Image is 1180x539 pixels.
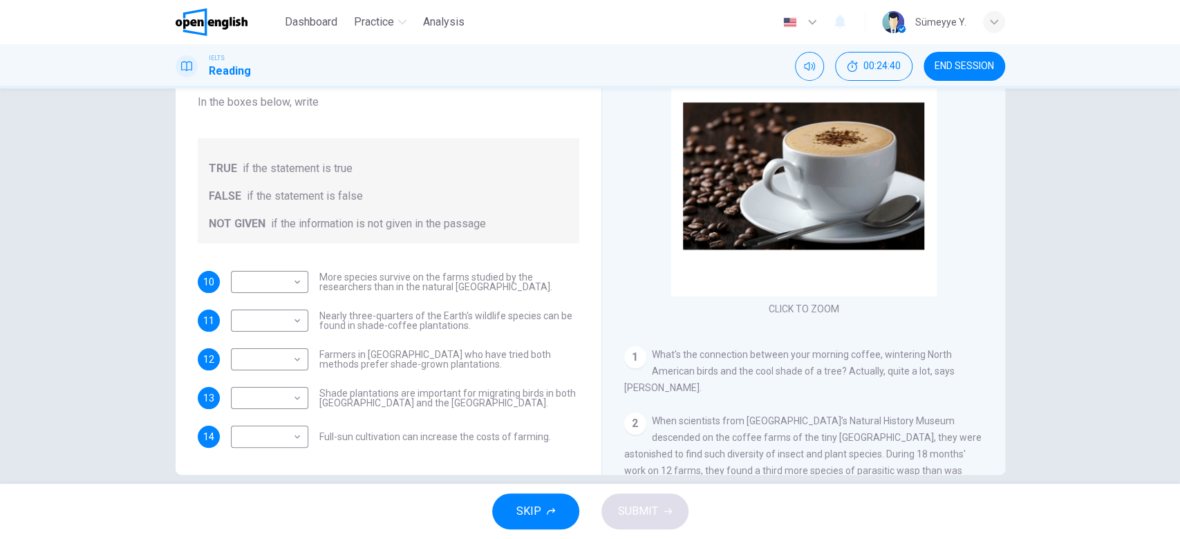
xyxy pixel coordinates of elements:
img: OpenEnglish logo [176,8,248,36]
span: Dashboard [285,14,337,30]
span: When scientists from [GEOGRAPHIC_DATA]’s Natural History Museum descended on the coffee farms of ... [624,415,982,526]
span: 00:24:40 [863,61,901,72]
span: 10 [203,277,214,287]
h1: Reading [209,63,251,79]
div: 2 [624,413,646,435]
span: What's the connection between your morning coffee, wintering North American birds and the cool sh... [624,349,955,393]
img: Profile picture [882,11,904,33]
span: IELTS [209,53,225,63]
span: 11 [203,316,214,325]
div: 1 [624,346,646,368]
span: 14 [203,432,214,442]
a: OpenEnglish logo [176,8,280,36]
button: SKIP [492,493,579,529]
div: Hide [835,52,912,81]
img: en [781,17,798,28]
div: Sümeyye Y. [915,14,966,30]
span: SKIP [516,502,541,521]
span: if the information is not given in the passage [271,216,486,232]
span: if the statement is false [247,188,363,205]
button: Dashboard [279,10,343,35]
span: END SESSION [935,61,994,72]
button: Practice [348,10,412,35]
div: Mute [795,52,824,81]
span: FALSE [209,188,241,205]
span: Analysis [423,14,465,30]
span: NOT GIVEN [209,216,265,232]
span: Farmers in [GEOGRAPHIC_DATA] who have tried both methods prefer shade-grown plantations. [319,350,579,369]
span: Nearly three-quarters of the Earth's wildlife species can be found in shade-coffee plantations. [319,311,579,330]
span: Practice [354,14,394,30]
span: TRUE [209,160,237,177]
button: END SESSION [924,52,1005,81]
span: Full-sun cultivation can increase the costs of farming. [319,432,551,442]
span: Shade plantations are important for migrating birds in both [GEOGRAPHIC_DATA] and the [GEOGRAPHIC... [319,388,579,408]
span: 12 [203,354,214,364]
button: Analysis [418,10,470,35]
span: 13 [203,393,214,403]
span: if the statement is true [243,160,353,177]
button: 00:24:40 [835,52,912,81]
span: More species survive on the farms studied by the researchers than in the natural [GEOGRAPHIC_DATA]. [319,272,579,292]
